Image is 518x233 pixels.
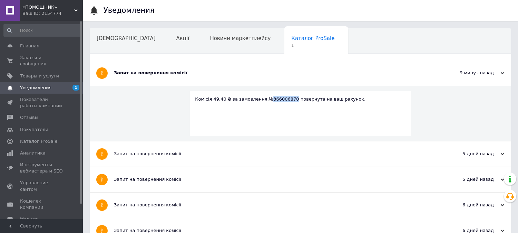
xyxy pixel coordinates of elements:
[97,35,156,41] span: [DEMOGRAPHIC_DATA]
[435,202,504,208] div: 6 дней назад
[291,35,334,41] span: Каталог ProSale
[114,202,435,208] div: Запит на повернення комісії
[20,96,64,109] span: Показатели работы компании
[72,85,79,91] span: 1
[210,35,271,41] span: Новини маркетплейсу
[435,151,504,157] div: 5 дней назад
[20,55,64,67] span: Заказы и сообщения
[20,198,64,211] span: Кошелек компании
[20,43,39,49] span: Главная
[22,4,74,10] span: «ПОМОЩНИК»
[20,180,64,192] span: Управление сайтом
[195,96,406,102] div: Комісія 49,40 ₴ за замовлення №366006870 повернута на ваш рахунок.
[114,176,435,183] div: Запит на повернення комісії
[20,73,59,79] span: Товары и услуги
[114,70,435,76] div: Запит на повернення комісії
[20,150,46,156] span: Аналитика
[20,85,51,91] span: Уведомления
[20,216,38,222] span: Маркет
[176,35,189,41] span: Акції
[104,6,155,15] h1: Уведомления
[20,162,64,174] span: Инструменты вебмастера и SEO
[435,176,504,183] div: 5 дней назад
[3,24,81,37] input: Поиск
[20,127,48,133] span: Покупатели
[114,151,435,157] div: Запит на повернення комісії
[22,10,83,17] div: Ваш ID: 2154774
[20,138,57,145] span: Каталог ProSale
[435,70,504,76] div: 9 минут назад
[20,114,38,121] span: Отзывы
[291,43,334,48] span: 1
